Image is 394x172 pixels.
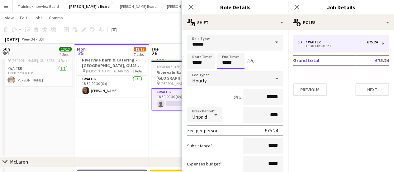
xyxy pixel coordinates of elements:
[355,83,389,96] button: Next
[288,15,394,30] div: Roles
[46,14,65,22] a: Comms
[58,58,67,63] span: 1 Role
[115,0,162,12] button: [PERSON_NAME] Board
[192,77,206,84] span: Hourly
[2,46,10,52] span: Sun
[59,52,71,57] div: 4 Jobs
[2,14,16,22] a: View
[367,40,377,44] div: £75.24
[151,56,221,111] app-job-card: Draft18:30-00:30 (6h) (Wed)0/1Rivervale Barn & Catering - [GEOGRAPHIC_DATA], GU46 7SS [PERSON_NAM...
[355,55,389,65] td: £75.24
[5,15,14,21] span: View
[151,70,221,81] h3: Rivervale Barn & Catering - [GEOGRAPHIC_DATA], GU46 7SS
[2,50,10,57] span: 24
[12,58,55,63] span: [PERSON_NAME], GU46 7SS
[134,47,146,52] span: 13/15
[265,127,278,134] div: £75.24
[187,143,212,149] label: Subsistence
[187,127,219,134] div: Fee per person
[233,94,241,100] div: 6h x
[150,50,159,57] span: 26
[64,0,115,12] button: [PERSON_NAME]'s Board
[151,46,159,52] span: Tue
[298,40,306,44] div: 1 x
[151,88,221,111] app-card-role: Waiter0/118:30-00:30 (6h)
[134,52,146,57] div: 7 Jobs
[10,159,28,165] div: McLaren
[77,57,147,68] h3: Rivervale Barn & Catering - [GEOGRAPHIC_DATA], GU46 7SS
[187,161,222,167] label: Expenses budget
[247,58,254,64] div: (6h)
[162,0,211,12] button: [PERSON_NAME]'s Board
[133,69,142,73] span: 1 Role
[2,37,72,86] app-job-card: 12:00-22:00 (10h)1/1Rivervale Barn & Catering - [GEOGRAPHIC_DATA], GU46 7SS [PERSON_NAME], GU46 7...
[306,40,323,44] div: Waiter
[31,14,45,22] a: Jobs
[182,3,288,11] h3: Role Details
[288,3,394,11] h3: Job Details
[49,15,63,21] span: Comms
[156,64,192,69] span: 18:30-00:30 (6h) (Wed)
[20,15,27,21] span: Edit
[293,55,355,65] td: Grand total
[298,44,377,47] div: 18:30-00:30 (6h)
[5,36,19,42] div: [DATE]
[182,15,288,30] div: Shift
[39,37,45,42] div: BST
[77,76,147,97] app-card-role: Waiter1/118:30-00:30 (6h)[PERSON_NAME]
[76,50,86,57] span: 25
[2,65,72,86] app-card-role: Waiter1/112:00-22:00 (10h)[PERSON_NAME]
[77,46,86,52] span: Mon
[160,81,203,86] span: [PERSON_NAME], GU46 7SS
[21,37,36,42] span: Week 34
[77,43,147,97] app-job-card: In progress18:30-00:30 (6h) (Tue)1/1Rivervale Barn & Catering - [GEOGRAPHIC_DATA], GU46 7SS [PERS...
[17,14,30,22] a: Edit
[192,114,207,120] span: Unpaid
[293,83,327,96] button: Previous
[86,69,129,73] span: [PERSON_NAME], GU46 7SS
[13,0,64,12] button: Training / Interview Board
[33,15,43,21] span: Jobs
[59,47,72,52] span: 13/13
